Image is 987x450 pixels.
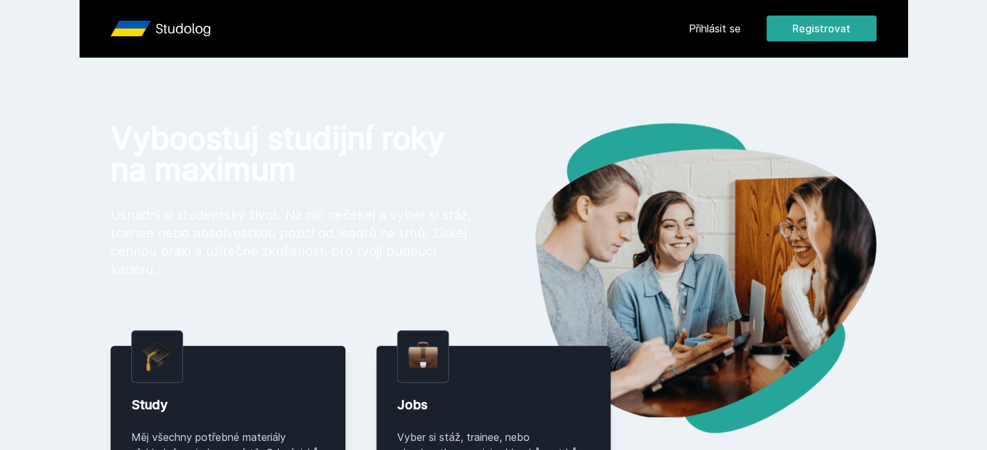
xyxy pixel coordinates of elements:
[493,123,876,433] img: hero.png
[766,16,876,41] button: Registrovat
[397,396,591,414] div: Jobs
[689,21,741,36] a: Přihlásit se
[408,339,438,372] img: briefcase.png
[142,341,172,372] img: graduation-cap.png
[131,396,325,414] div: Study
[111,123,473,185] h1: Vyboostuj studijní roky na maximum
[111,206,473,278] p: Usnadni si studentský život. Na nic nečekej a vyber si stáž, trainee nebo absolvestkou pozici od ...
